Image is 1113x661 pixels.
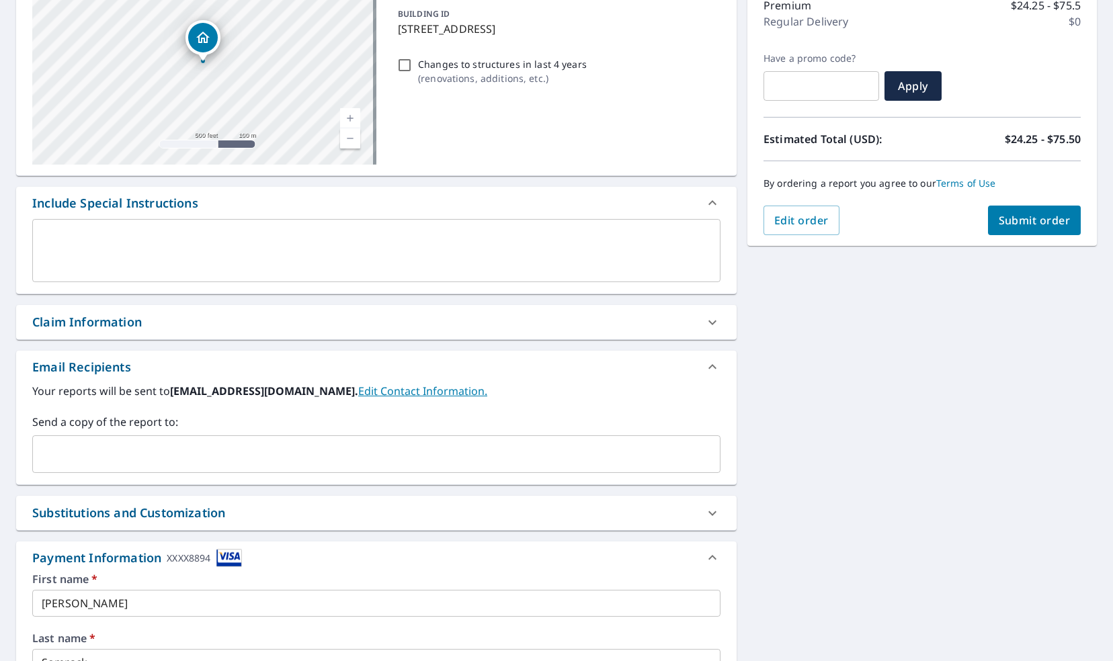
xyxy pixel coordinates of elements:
label: Your reports will be sent to [32,383,720,399]
img: cardImage [216,549,242,567]
div: Substitutions and Customization [32,504,225,522]
div: XXXX8894 [167,549,210,567]
div: Claim Information [16,305,737,339]
span: Apply [895,79,931,93]
p: $0 [1069,13,1081,30]
label: Have a promo code? [764,52,879,64]
p: $24.25 - $75.50 [1005,131,1081,147]
div: Payment InformationXXXX8894cardImage [16,541,737,574]
p: Changes to structures in last 4 years [418,57,587,71]
button: Edit order [764,206,839,235]
div: Include Special Instructions [32,194,198,212]
button: Apply [884,71,942,101]
a: Current Level 16, Zoom In [340,108,360,128]
p: BUILDING ID [398,8,450,19]
label: Send a copy of the report to: [32,414,720,430]
label: Last name [32,633,720,644]
div: Substitutions and Customization [16,496,737,530]
label: First name [32,574,720,584]
button: Submit order [988,206,1081,235]
p: By ordering a report you agree to our [764,177,1081,189]
p: ( renovations, additions, etc. ) [418,71,587,85]
p: Estimated Total (USD): [764,131,922,147]
a: Current Level 16, Zoom Out [340,128,360,148]
p: [STREET_ADDRESS] [398,21,715,37]
div: Payment Information [32,549,242,567]
div: Dropped pin, building 1, Residential property, 12641 Aquilla Rd Chardon, OH 44024 [185,20,220,62]
div: Include Special Instructions [16,187,737,219]
b: [EMAIL_ADDRESS][DOMAIN_NAME]. [170,384,358,398]
a: EditContactInfo [358,384,487,398]
div: Email Recipients [32,358,131,376]
p: Regular Delivery [764,13,848,30]
div: Claim Information [32,313,142,331]
div: Email Recipients [16,351,737,383]
span: Submit order [999,213,1071,228]
a: Terms of Use [936,177,996,189]
span: Edit order [774,213,829,228]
